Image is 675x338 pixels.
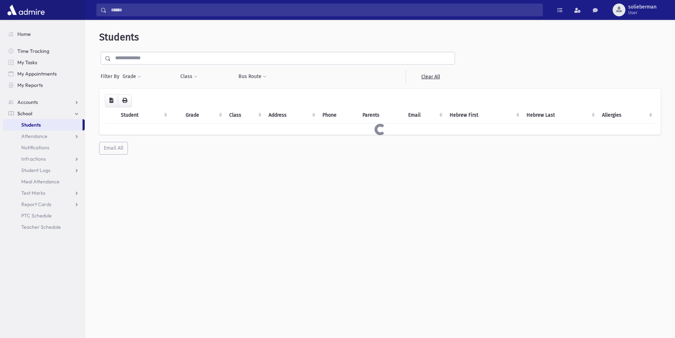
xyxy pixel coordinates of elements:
span: Accounts [17,99,38,105]
button: Bus Route [238,70,267,83]
th: Hebrew First [445,107,522,123]
span: Report Cards [21,201,51,207]
span: Student Logs [21,167,50,173]
th: Address [264,107,318,123]
span: Time Tracking [17,48,49,54]
a: Meal Attendance [3,176,85,187]
span: Attendance [21,133,47,139]
a: Student Logs [3,165,85,176]
th: Email [404,107,445,123]
span: Infractions [21,156,46,162]
a: Teacher Schedule [3,221,85,233]
th: Student [117,107,170,123]
input: Search [107,4,542,16]
span: PTC Schedule [21,212,52,219]
span: Meal Attendance [21,178,60,185]
a: My Appointments [3,68,85,79]
a: Attendance [3,131,85,142]
button: Class [180,70,198,83]
span: My Tasks [17,59,37,66]
span: Notifications [21,144,49,151]
a: Notifications [3,142,85,153]
a: Infractions [3,153,85,165]
span: My Reports [17,82,43,88]
span: Students [21,122,41,128]
th: Hebrew Last [522,107,598,123]
button: Grade [122,70,141,83]
span: Filter By [101,73,122,80]
span: Test Marks [21,190,45,196]
a: Students [3,119,83,131]
span: School [17,110,32,117]
a: PTC Schedule [3,210,85,221]
img: AdmirePro [6,3,46,17]
a: School [3,108,85,119]
th: Class [225,107,265,123]
a: My Tasks [3,57,85,68]
a: Report Cards [3,199,85,210]
button: Print [118,94,132,107]
span: solieberman [628,4,657,10]
span: Teacher Schedule [21,224,61,230]
button: CSV [105,94,118,107]
a: Time Tracking [3,45,85,57]
a: Accounts [3,96,85,108]
th: Phone [318,107,358,123]
th: Parents [358,107,404,123]
span: Students [99,31,139,43]
button: Email All [99,142,128,155]
th: Grade [181,107,225,123]
a: My Reports [3,79,85,91]
a: Clear All [406,70,455,83]
span: My Appointments [17,71,57,77]
span: Home [17,31,31,37]
th: Allergies [598,107,655,123]
span: User [628,10,657,16]
a: Home [3,28,85,40]
a: Test Marks [3,187,85,199]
